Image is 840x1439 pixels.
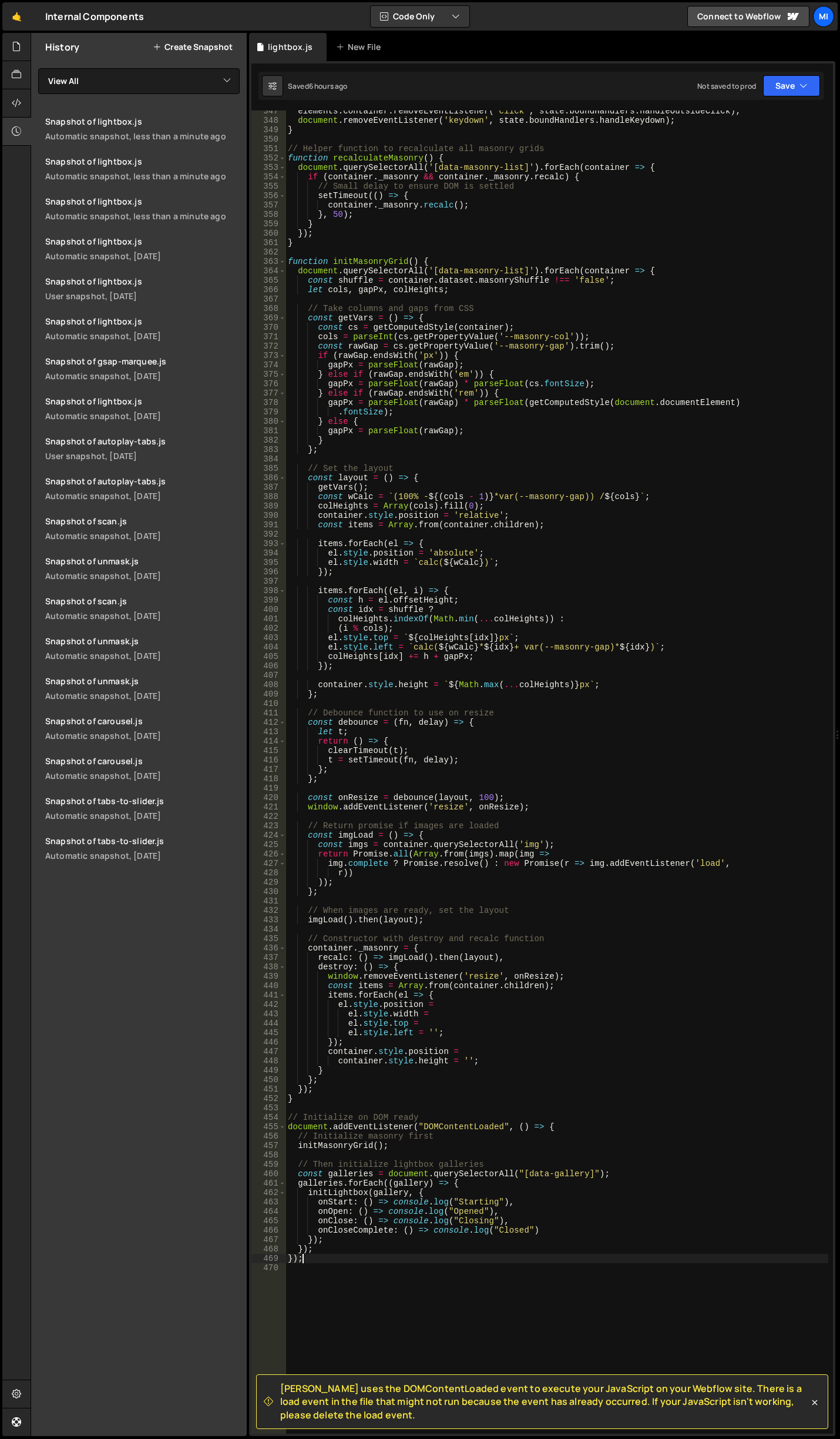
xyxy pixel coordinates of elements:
[251,1122,286,1132] div: 455
[38,109,247,149] a: Snapshot of lightbox.jsAutomatic snapshot, less than a minute ago
[251,106,286,116] div: 347
[45,635,240,647] div: Snapshot of unmask.js
[251,520,286,530] div: 391
[38,748,247,788] a: Snapshot of carousel.js Automatic snapshot, [DATE]
[38,628,247,668] a: Snapshot of unmask.js Automatic snapshot, [DATE]
[251,332,286,342] div: 371
[251,774,286,784] div: 418
[45,650,240,661] div: Automatic snapshot, [DATE]
[45,236,240,247] div: Snapshot of lightbox.js
[38,508,247,548] a: Snapshot of scan.js Automatic snapshot, [DATE]
[251,379,286,389] div: 376
[251,511,286,520] div: 390
[251,878,286,887] div: 429
[251,295,286,304] div: 367
[45,570,240,581] div: Automatic snapshot, [DATE]
[251,784,286,793] div: 419
[251,642,286,652] div: 404
[45,330,240,342] div: Automatic snapshot, [DATE]
[251,1094,286,1103] div: 452
[251,840,286,849] div: 425
[251,896,286,906] div: 431
[251,567,286,577] div: 396
[251,501,286,511] div: 389
[251,793,286,802] div: 420
[38,788,247,828] a: Snapshot of tabs-to-slider.js Automatic snapshot, [DATE]
[45,210,240,222] div: Automatic snapshot, less than a minute ago
[687,6,809,27] a: Connect to Webflow
[251,1047,286,1056] div: 447
[45,610,240,621] div: Automatic snapshot, [DATE]
[45,476,240,487] div: Snapshot of autoplay-tabs.js
[45,130,240,142] div: Automatic snapshot, less than a minute ago
[38,149,247,189] a: Snapshot of lightbox.jsAutomatic snapshot, less than a minute ago
[251,247,286,257] div: 362
[251,1254,286,1263] div: 469
[251,652,286,661] div: 405
[251,718,286,727] div: 412
[251,887,286,896] div: 430
[251,1160,286,1169] div: 459
[251,144,286,153] div: 351
[45,715,240,727] div: Snapshot of carousel.js
[45,795,240,806] div: Snapshot of tabs-to-slider.js
[251,755,286,765] div: 416
[251,953,286,962] div: 437
[251,1075,286,1085] div: 450
[251,990,286,1000] div: 441
[251,586,286,595] div: 398
[251,746,286,755] div: 415
[251,370,286,379] div: 375
[251,342,286,351] div: 372
[45,356,240,367] div: Snapshot of gsap-marquee.js
[251,200,286,210] div: 357
[251,1085,286,1094] div: 451
[45,555,240,567] div: Snapshot of unmask.js
[251,1235,286,1244] div: 467
[45,436,240,447] div: Snapshot of autoplay-tabs.js
[251,304,286,313] div: 368
[251,163,286,172] div: 353
[45,850,240,861] div: Automatic snapshot, [DATE]
[251,859,286,868] div: 427
[251,661,286,671] div: 406
[251,1179,286,1188] div: 461
[251,1038,286,1047] div: 446
[251,624,286,633] div: 402
[251,445,286,454] div: 383
[45,250,240,262] div: Automatic snapshot, [DATE]
[251,1019,286,1028] div: 444
[251,238,286,247] div: 361
[45,675,240,687] div: Snapshot of unmask.js
[45,530,240,541] div: Automatic snapshot, [DATE]
[45,810,240,821] div: Automatic snapshot, [DATE]
[251,849,286,859] div: 426
[45,196,240,207] div: Snapshot of lightbox.js
[251,229,286,238] div: 360
[38,708,247,748] a: Snapshot of carousel.js Automatic snapshot, [DATE]
[251,1103,286,1113] div: 453
[45,316,240,327] div: Snapshot of lightbox.js
[251,962,286,972] div: 438
[251,1066,286,1075] div: 449
[251,116,286,125] div: 348
[38,588,247,628] a: Snapshot of scan.js Automatic snapshot, [DATE]
[38,828,247,868] a: Snapshot of tabs-to-slider.js Automatic snapshot, [DATE]
[251,1188,286,1197] div: 462
[251,690,286,699] div: 409
[251,595,286,605] div: 399
[309,81,348,91] div: 6 hours ago
[251,539,286,548] div: 393
[251,1141,286,1150] div: 457
[251,802,286,812] div: 421
[251,737,286,746] div: 414
[251,135,286,144] div: 350
[251,530,286,539] div: 392
[251,219,286,229] div: 359
[45,290,240,302] div: User snapshot, [DATE]
[251,153,286,163] div: 352
[38,229,247,269] a: Snapshot of lightbox.js Automatic snapshot, [DATE]
[251,1197,286,1207] div: 463
[45,516,240,527] div: Snapshot of scan.js
[251,699,286,708] div: 410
